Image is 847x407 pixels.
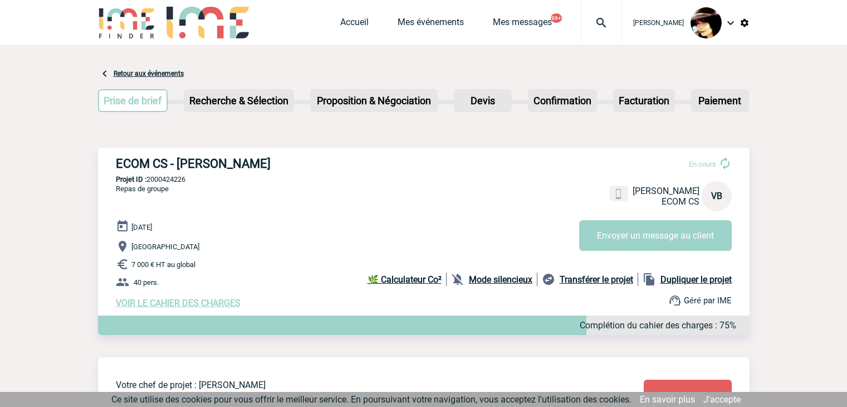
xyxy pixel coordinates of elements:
[455,90,511,111] p: Devis
[131,260,195,269] span: 7 000 € HT au global
[614,90,674,111] p: Facturation
[703,394,741,405] a: J'accepte
[640,394,695,405] a: En savoir plus
[529,90,596,111] p: Confirmation
[551,13,562,23] button: 99+
[633,186,699,196] span: [PERSON_NAME]
[684,295,732,306] span: Géré par IME
[692,90,748,111] p: Paiement
[131,223,152,231] span: [DATE]
[131,243,199,251] span: [GEOGRAPHIC_DATA]
[114,70,184,77] a: Retour aux événements
[116,185,169,193] span: Repas de groupe
[99,90,167,111] p: Prise de brief
[633,19,684,27] span: [PERSON_NAME]
[579,220,732,251] button: Envoyer un message au client
[672,391,704,401] span: Modifier
[311,90,437,111] p: Proposition & Négociation
[711,191,722,201] span: VB
[614,189,624,199] img: portable.png
[662,196,699,207] span: ECOM CS
[368,274,442,285] b: 🌿 Calculateur Co²
[660,274,732,285] b: Dupliquer le projet
[469,274,532,285] b: Mode silencieux
[493,17,552,32] a: Mes messages
[116,298,241,308] a: VOIR LE CAHIER DES CHARGES
[116,157,450,171] h3: ECOM CS - [PERSON_NAME]
[98,7,156,38] img: IME-Finder
[643,273,656,286] img: file_copy-black-24dp.png
[134,278,159,287] span: 40 pers.
[116,380,578,390] p: Votre chef de projet : [PERSON_NAME]
[689,160,716,168] span: En cours
[398,17,464,32] a: Mes événements
[98,175,750,183] p: 2000424226
[340,17,369,32] a: Accueil
[116,175,146,183] b: Projet ID :
[368,273,447,286] a: 🌿 Calculateur Co²
[185,90,293,111] p: Recherche & Sélection
[111,394,631,405] span: Ce site utilise des cookies pour vous offrir le meilleur service. En poursuivant votre navigation...
[668,294,682,307] img: support.png
[691,7,722,38] img: 101023-0.jpg
[560,274,633,285] b: Transférer le projet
